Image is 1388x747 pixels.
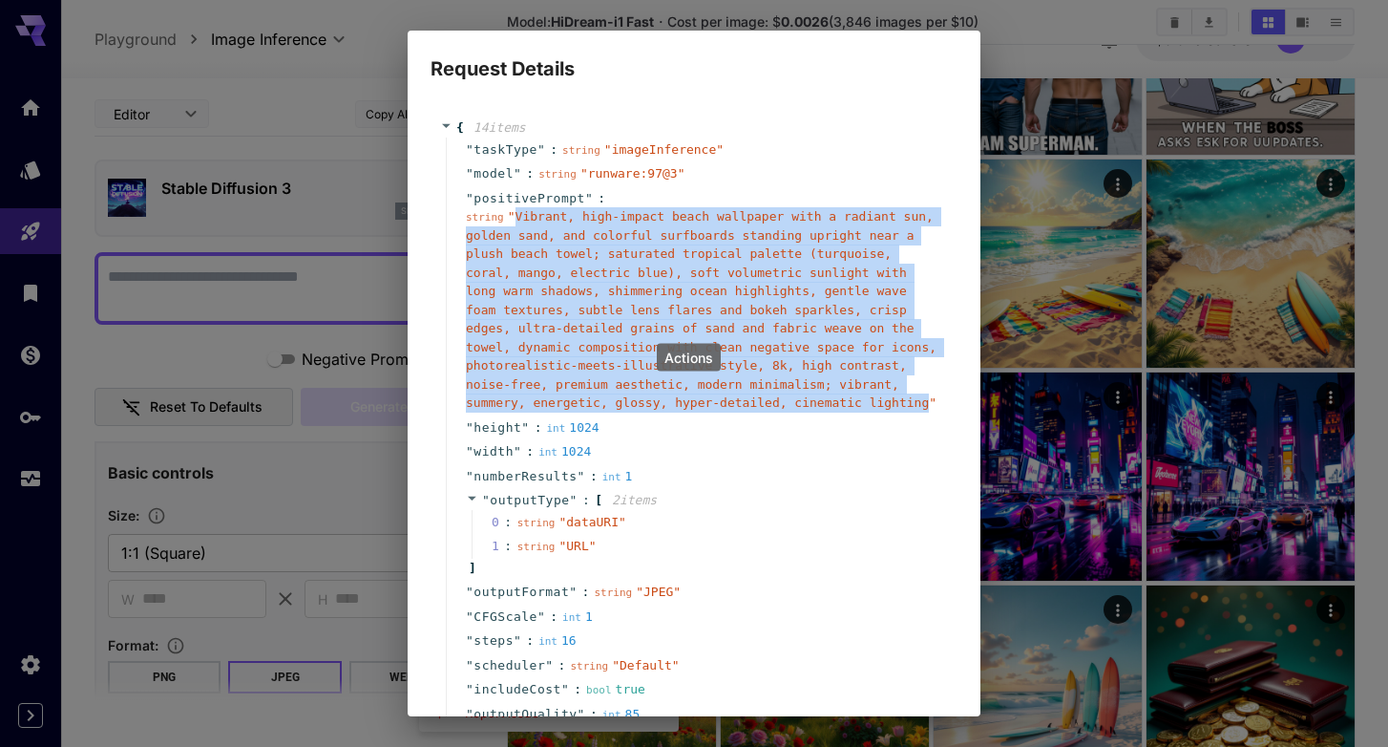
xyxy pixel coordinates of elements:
[578,469,585,483] span: "
[594,587,632,599] span: string
[550,608,557,627] span: :
[473,467,577,486] span: numberResults
[473,140,537,160] span: taskType
[561,682,569,696] span: "
[466,633,473,648] span: "
[504,513,512,532] div: :
[585,191,593,205] span: "
[578,707,585,721] span: "
[569,585,577,599] span: "
[466,142,473,157] span: "
[538,631,577,651] div: 16
[562,608,593,627] div: 1
[473,705,577,724] span: outputQuality
[466,469,473,483] span: "
[466,658,473,672] span: "
[466,559,476,578] span: ]
[612,493,657,507] span: 2 item s
[538,168,577,181] span: string
[550,140,557,160] span: :
[466,211,504,224] span: string
[538,635,557,648] span: int
[526,442,534,461] span: :
[604,142,724,157] span: " imageInference "
[598,189,605,208] span: :
[586,684,612,696] span: bool
[570,493,578,507] span: "
[521,420,529,435] span: "
[466,209,936,410] span: " Vibrant, high-impact beach wallpaper with a radiant sun, golden sand, and colorful surfboards s...
[657,344,721,372] div: Actions
[558,656,566,675] span: :
[473,656,545,675] span: scheduler
[602,471,621,483] span: int
[482,493,490,507] span: "
[526,631,534,651] span: :
[473,631,514,651] span: steps
[558,515,625,529] span: " dataURI "
[517,541,556,553] span: string
[562,144,600,157] span: string
[537,609,545,624] span: "
[466,682,473,696] span: "
[580,166,685,181] span: " runware:97@3 "
[590,705,598,724] span: :
[602,709,621,721] span: int
[466,707,473,721] span: "
[456,118,464,138] span: {
[582,583,590,602] span: :
[473,680,561,699] span: includeCost
[574,680,581,699] span: :
[546,418,599,438] div: 1024
[490,493,569,507] span: outputType
[514,444,521,459] span: "
[514,633,521,648] span: "
[492,537,517,556] span: 1
[538,446,557,459] span: int
[473,583,569,602] span: outputFormat
[537,142,545,157] span: "
[466,420,473,435] span: "
[408,31,980,84] h2: Request Details
[558,539,596,553] span: " URL "
[466,166,473,181] span: "
[473,120,526,135] span: 14 item s
[473,418,521,438] span: height
[602,467,633,486] div: 1
[473,442,514,461] span: width
[590,467,598,486] span: :
[602,705,641,724] div: 85
[466,444,473,459] span: "
[570,660,608,672] span: string
[473,608,537,627] span: CFGScale
[562,611,581,624] span: int
[514,166,521,181] span: "
[636,585,681,599] span: " JPEG "
[582,491,590,510] span: :
[473,164,514,183] span: model
[517,517,556,529] span: string
[466,609,473,624] span: "
[535,418,542,438] span: :
[473,189,585,208] span: positivePrompt
[466,585,473,599] span: "
[504,537,512,556] div: :
[538,442,591,461] div: 1024
[546,422,565,435] span: int
[612,658,679,672] span: " Default "
[545,658,553,672] span: "
[492,513,517,532] span: 0
[526,164,534,183] span: :
[595,491,602,510] span: [
[586,680,645,699] div: true
[466,191,473,205] span: "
